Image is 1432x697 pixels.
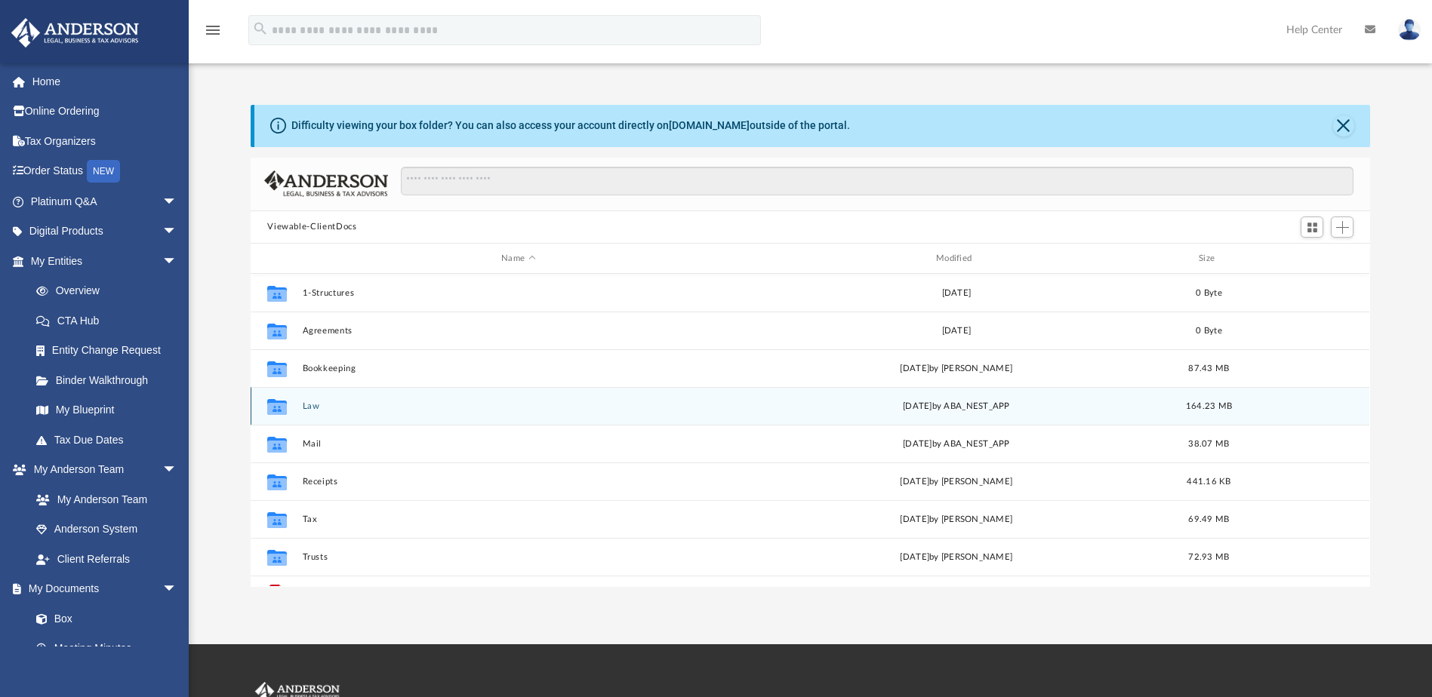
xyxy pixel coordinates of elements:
div: Difficulty viewing your box folder? You can also access your account directly on outside of the p... [291,118,850,134]
a: My Anderson Team [21,484,185,514]
a: Platinum Q&Aarrow_drop_down [11,186,200,216]
span: 0 Byte [1196,289,1223,297]
span: 164.23 MB [1186,402,1232,410]
div: [DATE] by [PERSON_NAME] [741,475,1172,489]
a: My Anderson Teamarrow_drop_down [11,455,192,485]
button: Bookkeeping [303,364,734,373]
a: Anderson System [21,514,192,545]
div: [DATE] by ABA_NEST_APP [741,438,1172,451]
a: Entity Change Request [21,336,200,366]
div: [DATE] by [PERSON_NAME] [741,362,1172,376]
div: Modified [741,252,1172,266]
button: Add [1331,216,1353,238]
a: Tax Organizers [11,126,200,156]
span: 72.93 MB [1189,553,1230,561]
span: arrow_drop_down [162,574,192,605]
span: arrow_drop_down [162,246,192,277]
button: Agreements [303,326,734,336]
a: Order StatusNEW [11,156,200,187]
span: 69.49 MB [1189,515,1230,524]
div: Name [302,252,734,266]
button: Switch to Grid View [1301,216,1323,238]
a: My Documentsarrow_drop_down [11,574,192,604]
div: NEW [87,160,120,183]
img: Anderson Advisors Platinum Portal [7,18,143,48]
i: search [252,20,269,37]
div: [DATE] [741,287,1172,300]
div: grid [251,274,1369,586]
div: [DATE] [741,324,1172,338]
button: Trusts [303,552,734,562]
a: Digital Productsarrow_drop_down [11,216,200,247]
a: My Blueprint [21,395,192,425]
a: Binder Walkthrough [21,365,200,395]
a: Meeting Minutes [21,634,192,664]
i: menu [204,21,222,39]
a: Overview [21,276,200,306]
a: Client Referrals [21,544,192,574]
span: 38.07 MB [1189,440,1230,448]
img: User Pic [1398,19,1421,41]
button: Viewable-ClientDocs [267,220,356,234]
div: id [257,252,295,266]
div: [DATE] by [PERSON_NAME] [741,513,1172,527]
span: 441.16 KB [1187,477,1231,486]
a: Tax Due Dates [21,425,200,455]
span: 87.43 MB [1189,364,1230,373]
div: Size [1179,252,1240,266]
button: Mail [303,439,734,449]
div: [DATE] by ABA_NEST_APP [741,400,1172,413]
button: Law [303,401,734,411]
div: [DATE] by [PERSON_NAME] [741,551,1172,564]
a: My Entitiesarrow_drop_down [11,246,200,276]
a: CTA Hub [21,306,200,336]
a: [DOMAIN_NAME] [669,119,750,131]
input: Search files and folders [401,167,1353,195]
button: Close [1333,115,1354,137]
button: Receipts [303,477,734,487]
a: Box [21,603,185,634]
div: id [1246,252,1352,266]
span: 0 Byte [1196,327,1223,335]
span: arrow_drop_down [162,216,192,247]
button: 1-Structures [303,288,734,298]
a: Home [11,66,200,97]
a: menu [204,29,222,39]
button: Tax [303,514,734,524]
a: Online Ordering [11,97,200,127]
span: arrow_drop_down [162,455,192,486]
span: arrow_drop_down [162,186,192,217]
